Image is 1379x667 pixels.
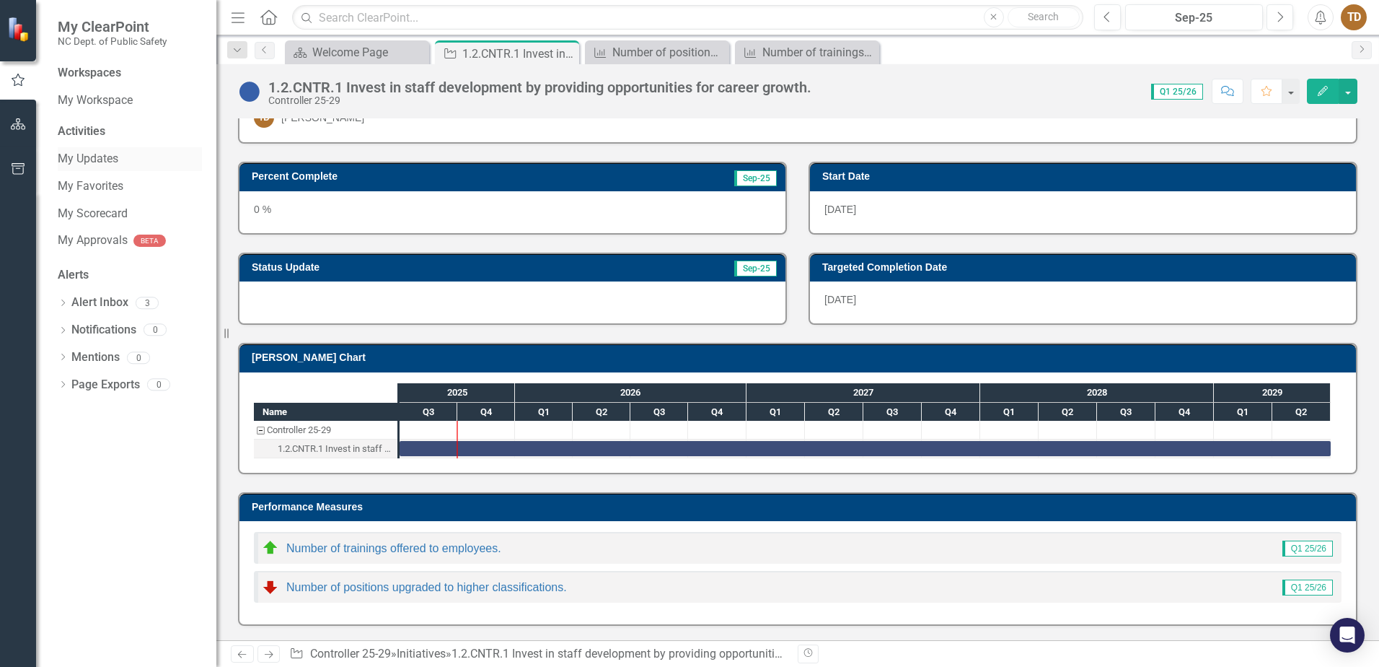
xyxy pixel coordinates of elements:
[58,206,202,222] a: My Scorecard
[58,18,167,35] span: My ClearPoint
[746,403,805,422] div: Q1
[612,43,726,61] div: Number of positions upgraded to higher classifications.
[262,539,279,557] img: On Target
[1151,84,1203,100] span: Q1 25/26
[254,421,397,440] div: Task: Controller 25-29 Start date: 2025-07-01 End date: 2025-07-02
[267,421,331,440] div: Controller 25-29
[278,440,393,458] div: 1.2.CNTR.1 Invest in staff development by providing opportunities for career growth.
[451,647,878,661] div: 1.2.CNTR.1 Invest in staff development by providing opportunities for career growth.
[397,647,446,661] a: Initiatives
[1039,403,1097,422] div: Q2
[630,403,688,422] div: Q3
[289,646,787,663] div: » »
[71,377,140,393] a: Page Exports
[739,43,876,61] a: Number of trainings offered to employees.
[310,647,391,661] a: Controller 25-29
[254,403,397,421] div: Name
[58,232,128,249] a: My Approvals
[457,403,515,422] div: Q4
[7,16,32,41] img: ClearPoint Strategy
[1282,541,1333,557] span: Q1 25/26
[238,80,261,103] img: No Information
[286,581,567,593] a: Number of positions upgraded to higher classifications.
[734,170,777,186] span: Sep-25
[462,45,576,63] div: 1.2.CNTR.1 Invest in staff development by providing opportunities for career growth.
[58,123,202,140] div: Activities
[922,403,980,422] div: Q4
[58,65,121,82] div: Workspaces
[589,43,726,61] a: Number of positions upgraded to higher classifications.
[281,110,364,125] div: [PERSON_NAME]
[254,421,397,440] div: Controller 25-29
[734,261,777,276] span: Sep-25
[573,403,630,422] div: Q2
[252,171,600,182] h3: Percent Complete
[144,324,167,336] div: 0
[980,383,1214,402] div: 2028
[58,151,202,167] a: My Updates
[1282,580,1333,596] span: Q1 25/26
[1214,383,1331,402] div: 2029
[254,440,397,458] div: 1.2.CNTR.1 Invest in staff development by providing opportunities for career growth.
[292,5,1083,30] input: Search ClearPoint...
[805,403,863,422] div: Q2
[1028,11,1059,22] span: Search
[824,294,856,305] span: [DATE]
[58,92,202,109] a: My Workspace
[252,502,1349,513] h3: Performance Measures
[824,204,856,215] span: [DATE]
[1155,403,1214,422] div: Q4
[268,95,811,106] div: Controller 25-29
[1125,4,1263,30] button: Sep-25
[127,352,150,364] div: 0
[746,383,980,402] div: 2027
[136,297,159,309] div: 3
[252,352,1349,363] h3: [PERSON_NAME] Chart
[1330,618,1365,653] div: Open Intercom Messenger
[288,43,426,61] a: Welcome Page
[133,235,166,247] div: BETA
[1214,403,1272,422] div: Q1
[515,403,573,422] div: Q1
[58,178,202,195] a: My Favorites
[1130,9,1258,27] div: Sep-25
[980,403,1039,422] div: Q1
[254,440,397,458] div: Task: Start date: 2025-07-01 End date: 2029-06-30
[71,322,136,339] a: Notifications
[400,441,1331,456] div: Task: Start date: 2025-07-01 End date: 2029-06-30
[822,171,1349,182] h3: Start Date
[71,295,128,311] a: Alert Inbox
[312,43,426,61] div: Welcome Page
[268,79,811,95] div: 1.2.CNTR.1 Invest in staff development by providing opportunities for career growth.
[262,578,279,596] img: Below Plan
[58,267,202,284] div: Alerts
[688,403,746,422] div: Q4
[252,262,571,273] h3: Status Update
[1272,403,1331,422] div: Q2
[286,542,501,554] a: Number of trainings offered to employees.
[400,403,457,422] div: Q3
[254,108,274,128] div: TD
[1008,7,1080,27] button: Search
[822,262,1349,273] h3: Targeted Completion Date
[762,43,876,61] div: Number of trainings offered to employees.
[1097,403,1155,422] div: Q3
[515,383,746,402] div: 2026
[1341,4,1367,30] button: TD
[58,35,167,47] small: NC Dept. of Public Safety
[863,403,922,422] div: Q3
[239,191,785,233] div: 0 %
[71,349,120,366] a: Mentions
[147,379,170,391] div: 0
[400,383,515,402] div: 2025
